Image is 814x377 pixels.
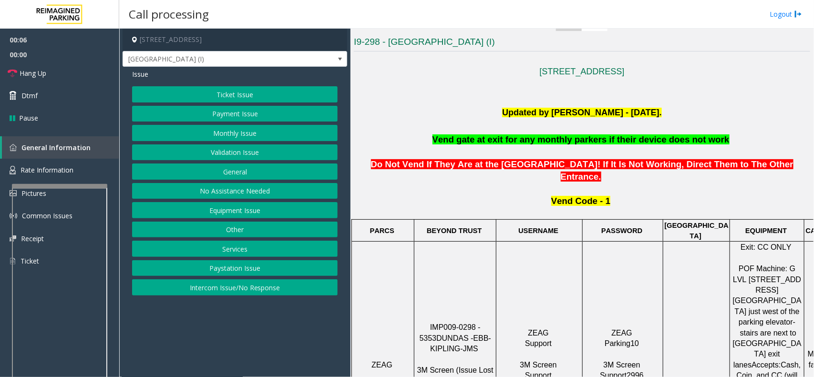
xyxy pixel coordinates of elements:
span: ZEAG [371,361,392,369]
span: USERNAME [518,227,558,234]
span: Do Not Vend If They Are at the [GEOGRAPHIC_DATA]! If It Is Not Working, Direct Them to The Other ... [371,159,793,182]
span: ZEAG [611,329,632,337]
span: PARCS [370,227,394,234]
span: Issue [132,69,148,79]
button: Intercom Issue/No Response [132,279,338,295]
span: PASSWORD [601,227,642,234]
span: [GEOGRAPHIC_DATA] [665,222,729,240]
span: DUNDAS - [436,334,473,342]
img: 'icon' [10,235,16,242]
button: Ticket Issue [132,86,338,102]
a: General Information [2,136,119,159]
button: Services [132,241,338,257]
img: 'icon' [10,212,17,220]
button: No Assistance Needed [132,183,338,199]
span: Accepts: [752,361,781,369]
span: POF Machine: G LVL [STREET_ADDRESS][GEOGRAPHIC_DATA] just west of the parking elevator- stairs ar... [733,265,802,369]
span: Vend Code - 1 [551,196,610,206]
img: 'icon' [10,190,17,196]
span: 3M Screen [603,361,640,369]
button: Equipment Issue [132,202,338,218]
span: Parking10 [605,339,639,347]
img: 'icon' [10,166,16,174]
span: [GEOGRAPHIC_DATA] (I) [123,51,302,67]
span: ZEAG [528,329,549,337]
h3: I9-298 - [GEOGRAPHIC_DATA] (I) [354,36,810,51]
a: Logout [770,9,802,19]
img: 'icon' [10,257,16,265]
button: General [132,163,338,180]
span: Hang Up [20,68,46,78]
span: Vend gate at exit for any monthly parkers if their device does not work [433,134,730,144]
img: logout [794,9,802,19]
span: General Information [21,143,91,152]
span: Exit: CC ONLY [741,243,792,251]
span: Pause [19,113,38,123]
h3: Call processing [124,2,214,26]
span: BEYOND TRUST [427,227,482,234]
span: 3M Screen [520,361,556,369]
span: IMP009-0298 - 5353 [420,323,483,342]
span: Support [525,339,552,347]
span: EQUIPMENT [745,227,787,234]
span: Dtmf [21,91,38,101]
button: Monthly Issue [132,125,338,141]
img: 'icon' [10,144,17,151]
button: Other [132,222,338,238]
button: Validation Issue [132,144,338,161]
h4: [STREET_ADDRESS] [123,29,347,51]
button: Payment Issue [132,106,338,122]
font: Updated by [PERSON_NAME] - [DATE]. [502,108,662,117]
button: Paystation Issue [132,260,338,276]
a: [STREET_ADDRESS] [540,67,625,76]
span: Rate Information [21,165,73,174]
